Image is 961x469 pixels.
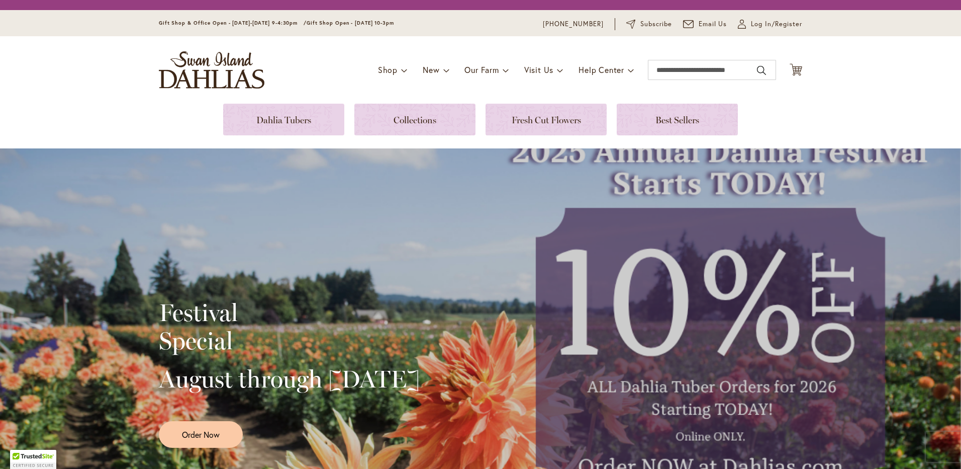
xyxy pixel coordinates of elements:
[182,429,220,440] span: Order Now
[307,20,394,26] span: Gift Shop Open - [DATE] 10-3pm
[640,19,672,29] span: Subscribe
[751,19,802,29] span: Log In/Register
[159,51,264,89] a: store logo
[699,19,727,29] span: Email Us
[378,64,398,75] span: Shop
[423,64,439,75] span: New
[159,365,420,393] h2: August through [DATE]
[738,19,802,29] a: Log In/Register
[626,19,672,29] a: Subscribe
[757,62,766,79] button: Search
[159,421,243,448] a: Order Now
[543,19,604,29] a: [PHONE_NUMBER]
[683,19,727,29] a: Email Us
[579,64,624,75] span: Help Center
[159,20,307,26] span: Gift Shop & Office Open - [DATE]-[DATE] 9-4:30pm /
[159,298,420,355] h2: Festival Special
[524,64,553,75] span: Visit Us
[464,64,499,75] span: Our Farm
